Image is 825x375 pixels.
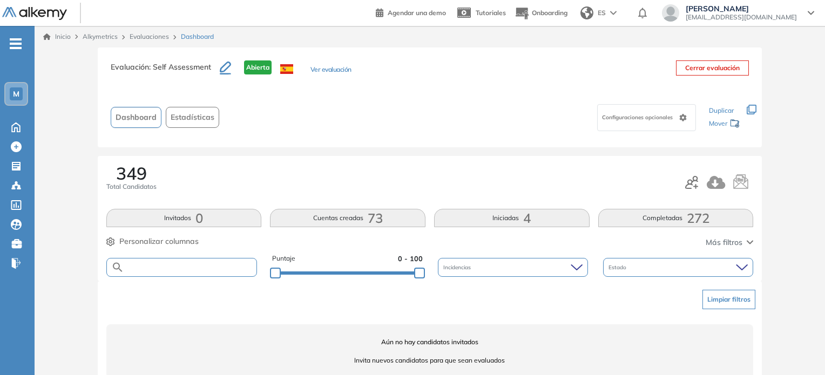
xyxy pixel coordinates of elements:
span: Invita nuevos candidatos para que sean evaluados [106,356,754,365]
button: Completadas272 [598,209,754,227]
button: Más filtros [706,237,753,248]
button: Limpiar filtros [702,290,755,309]
h3: Evaluación [111,60,220,83]
span: Agendar una demo [388,9,446,17]
a: Inicio [43,32,71,42]
span: Estadísticas [171,112,214,123]
span: Aún no hay candidatos invitados [106,337,754,347]
button: Cerrar evaluación [676,60,749,76]
div: Incidencias [438,258,588,277]
div: Mover [709,114,740,134]
i: - [10,43,22,45]
button: Ver evaluación [310,65,351,76]
button: Personalizar columnas [106,236,199,247]
span: 0 - 100 [398,254,423,264]
span: Dashboard [181,32,214,42]
span: Incidencias [443,263,473,271]
a: Agendar una demo [376,5,446,18]
div: Configuraciones opcionales [597,104,696,131]
span: 349 [116,165,147,182]
a: Evaluaciones [130,32,169,40]
span: Tutoriales [476,9,506,17]
span: Dashboard [116,112,157,123]
img: arrow [610,11,617,15]
span: Onboarding [532,9,567,17]
img: SEARCH_ALT [111,261,124,274]
img: Logo [2,7,67,21]
img: ESP [280,64,293,74]
span: Más filtros [706,237,742,248]
span: Configuraciones opcionales [602,113,675,121]
span: [EMAIL_ADDRESS][DOMAIN_NAME] [686,13,797,22]
button: Onboarding [515,2,567,25]
img: world [580,6,593,19]
button: Iniciadas4 [434,209,590,227]
button: Estadísticas [166,107,219,128]
button: Cuentas creadas73 [270,209,425,227]
span: [PERSON_NAME] [686,4,797,13]
span: Total Candidatos [106,182,157,192]
span: Puntaje [272,254,295,264]
div: Estado [603,258,753,277]
span: : Self Assessment [149,62,211,72]
span: Alkymetrics [83,32,118,40]
button: Invitados0 [106,209,262,227]
span: Abierta [244,60,272,74]
span: Duplicar [709,106,734,114]
button: Dashboard [111,107,161,128]
span: ES [598,8,606,18]
span: Personalizar columnas [119,236,199,247]
span: Estado [608,263,628,271]
span: M [13,90,19,98]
